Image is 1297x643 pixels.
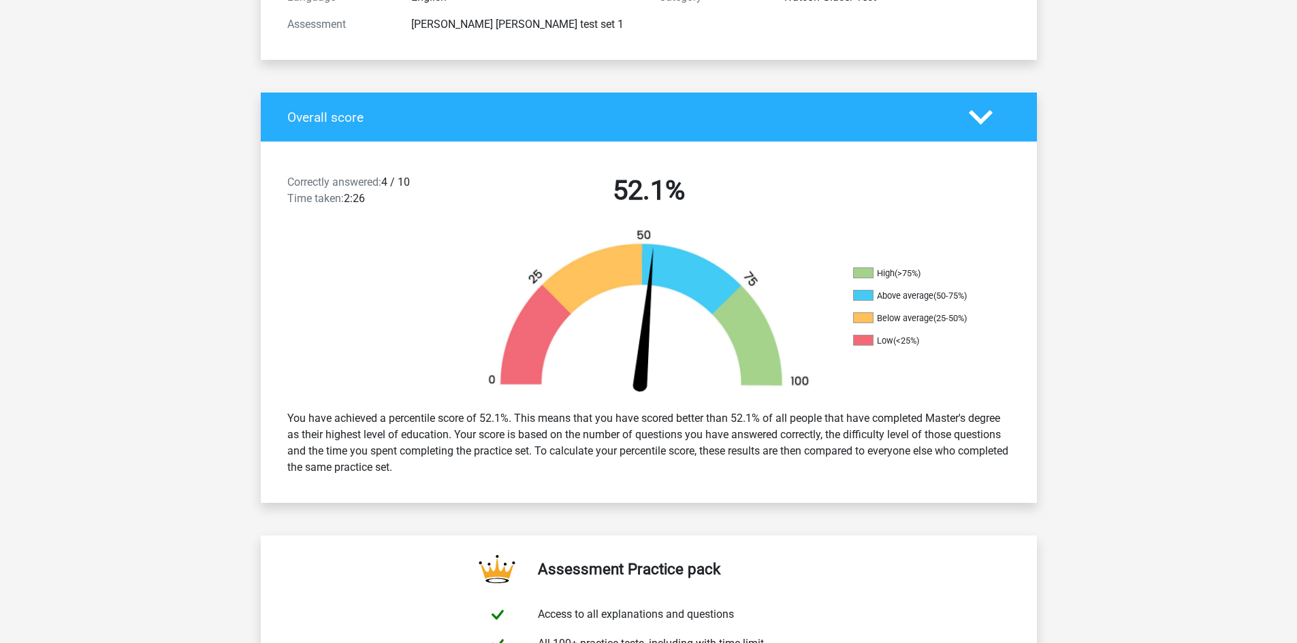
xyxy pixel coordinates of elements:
[933,291,967,301] div: (50-75%)
[933,313,967,323] div: (25-50%)
[853,312,989,325] li: Below average
[893,335,919,346] div: (<25%)
[895,268,920,278] div: (>75%)
[853,267,989,280] li: High
[277,405,1021,481] div: You have achieved a percentile score of 52.1%. This means that you have scored better than 52.1% ...
[401,16,649,33] div: [PERSON_NAME] [PERSON_NAME] test set 1
[277,174,463,212] div: 4 / 10 2:26
[287,110,948,125] h4: Overall score
[465,229,833,399] img: 52.8b68ec439ee3.png
[277,16,401,33] div: Assessment
[287,176,381,188] span: Correctly answered:
[853,335,989,347] li: Low
[473,174,824,207] h2: 52.1%
[287,192,344,205] span: Time taken:
[853,290,989,302] li: Above average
